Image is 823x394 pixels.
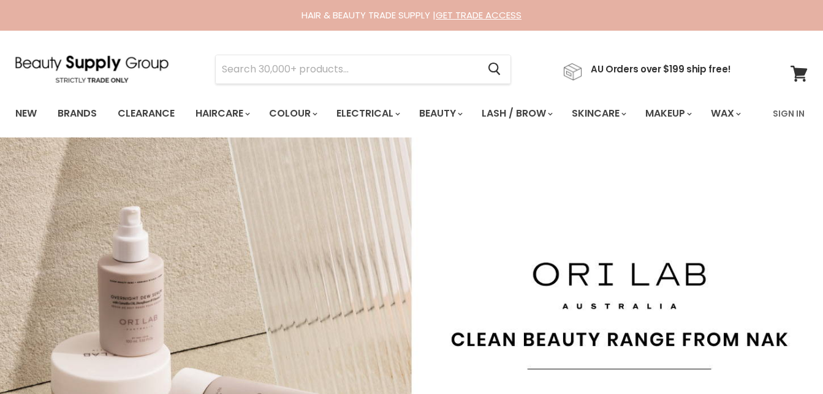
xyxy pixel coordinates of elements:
[410,101,470,126] a: Beauty
[636,101,699,126] a: Makeup
[478,55,510,83] button: Search
[702,101,748,126] a: Wax
[6,101,46,126] a: New
[327,101,408,126] a: Electrical
[436,9,521,21] a: GET TRADE ACCESS
[6,96,758,131] ul: Main menu
[48,101,106,126] a: Brands
[563,101,634,126] a: Skincare
[765,101,812,126] a: Sign In
[260,101,325,126] a: Colour
[186,101,257,126] a: Haircare
[215,55,511,84] form: Product
[108,101,184,126] a: Clearance
[216,55,478,83] input: Search
[472,101,560,126] a: Lash / Brow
